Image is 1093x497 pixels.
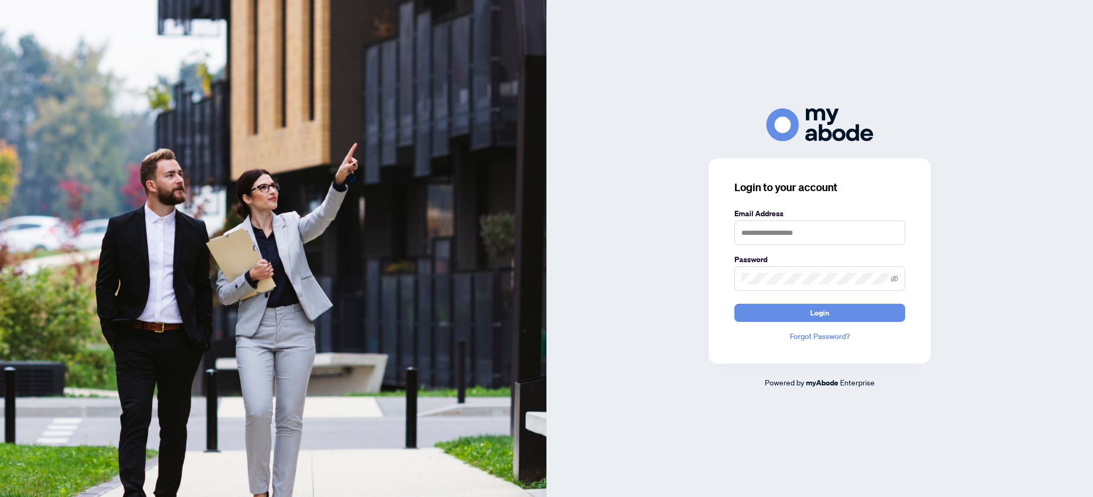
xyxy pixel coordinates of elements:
[734,304,905,322] button: Login
[734,180,905,195] h3: Login to your account
[734,254,905,265] label: Password
[840,377,875,387] span: Enterprise
[810,304,829,321] span: Login
[806,377,838,389] a: myAbode
[765,377,804,387] span: Powered by
[891,275,898,282] span: eye-invisible
[766,108,873,141] img: ma-logo
[734,208,905,219] label: Email Address
[734,330,905,342] a: Forgot Password?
